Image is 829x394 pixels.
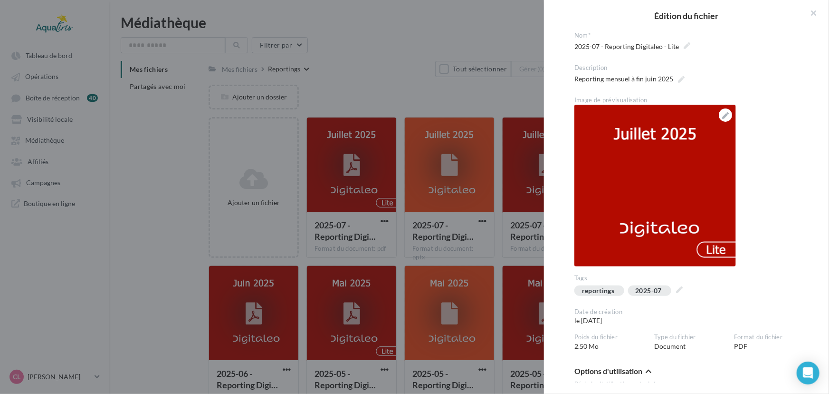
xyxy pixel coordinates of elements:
[574,333,654,351] div: 2.50 Mo
[574,40,690,53] span: 2025-07 - Reporting Digitaleo - Lite
[574,333,647,342] div: Poids du fichier
[574,366,651,378] button: Options d'utilisation
[654,333,726,342] div: Type du fichier
[582,287,615,295] div: reportings
[574,308,654,326] div: le [DATE]
[734,333,814,351] div: PDF
[654,333,734,351] div: Document
[574,367,642,375] span: Options d'utilisation
[559,11,814,20] h2: Édition du fichier
[734,333,806,342] div: Format du fichier
[574,64,806,72] div: Description
[797,362,819,384] div: Open Intercom Messenger
[574,274,806,283] div: Tags
[574,308,647,316] div: Date de création
[574,105,736,266] img: Image de prévisualisation
[636,287,662,295] div: 2025-07
[574,72,685,86] span: Reporting mensuel à fin juin 2025
[574,380,806,389] div: Période d’utilisation autorisée
[574,96,806,105] div: Image de prévisualisation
